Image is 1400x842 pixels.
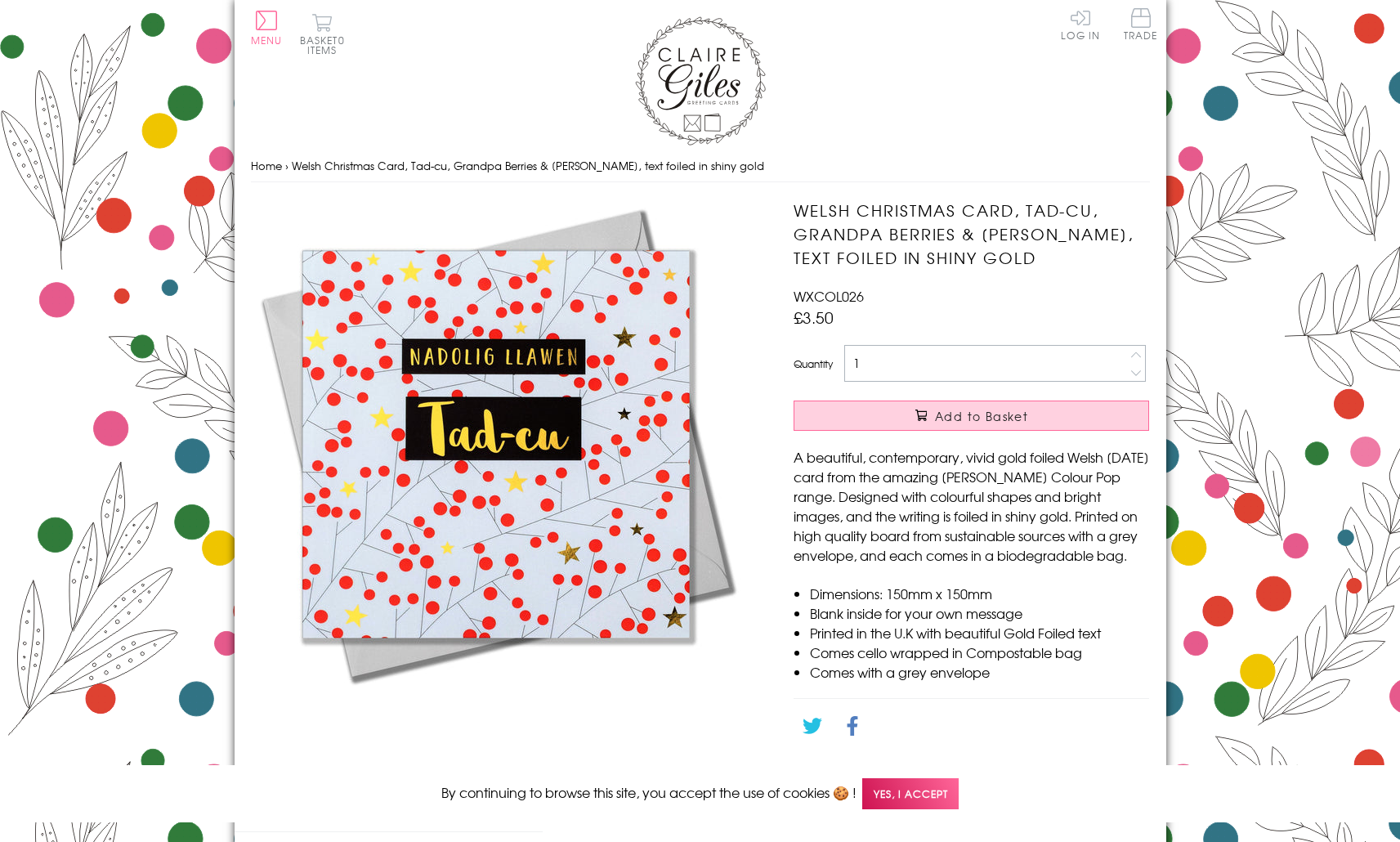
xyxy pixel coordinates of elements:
[635,16,766,146] img: Claire Giles Greetings Cards
[251,199,741,689] img: Welsh Christmas Card, Tad-cu, Grandpa Berries & Twigs, text foiled in shiny gold
[794,401,1149,431] button: Add to Basket
[810,623,1149,643] li: Printed in the U.K with beautiful Gold Foiled text
[794,447,1149,565] p: A beautiful, contemporary, vivid gold foiled Welsh [DATE] card from the amazing [PERSON_NAME] Col...
[794,199,1149,269] h1: Welsh Christmas Card, Tad-cu, Grandpa Berries & [PERSON_NAME], text foiled in shiny gold
[292,158,764,173] span: Welsh Christmas Card, Tad-cu, Grandpa Berries & [PERSON_NAME], text foiled in shiny gold
[251,158,282,173] a: Home
[810,643,1149,662] li: Comes cello wrapped in Compostable bag
[1124,8,1158,43] a: Trade
[935,408,1028,424] span: Add to Basket
[794,286,864,306] span: WXCOL026
[794,306,834,329] span: £3.50
[251,33,283,47] span: Menu
[1124,8,1158,40] span: Trade
[810,603,1149,623] li: Blank inside for your own message
[251,11,283,45] button: Menu
[251,150,1150,183] nav: breadcrumbs
[862,778,959,810] span: Yes, I accept
[794,356,833,371] label: Quantity
[307,33,345,57] span: 0 items
[1061,8,1100,40] a: Log In
[300,13,345,55] button: Basket0 items
[810,662,1149,682] li: Comes with a grey envelope
[807,760,966,780] a: Go back to the collection
[285,158,288,173] span: ›
[810,584,1149,603] li: Dimensions: 150mm x 150mm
